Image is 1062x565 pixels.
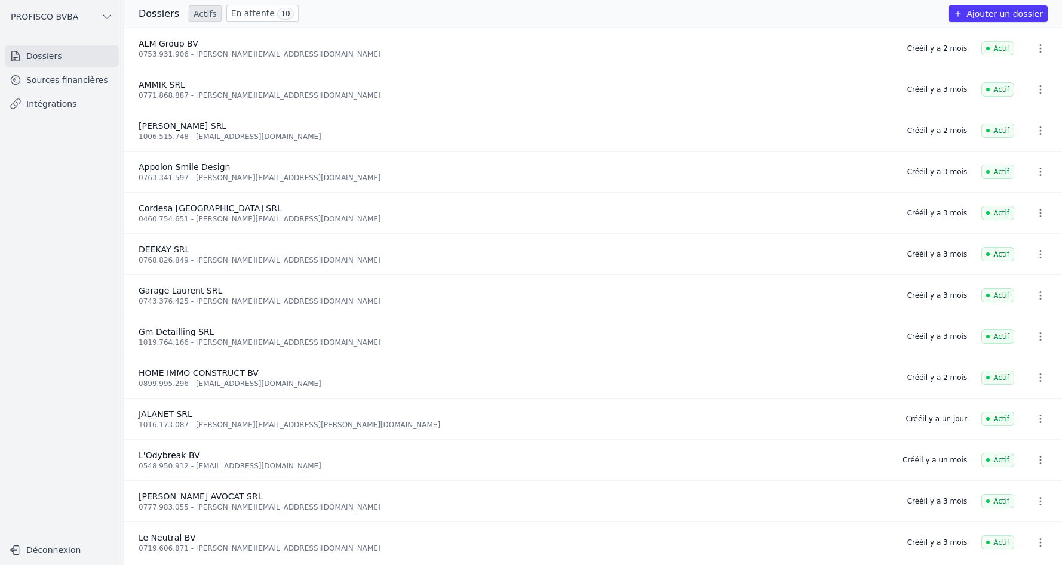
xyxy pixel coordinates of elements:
button: Déconnexion [5,541,119,560]
h3: Dossiers [139,7,179,21]
div: Créé il y a 3 mois [907,208,967,218]
button: PROFISCO BVBA [5,7,119,26]
span: Actif [981,329,1014,344]
span: HOME IMMO CONSTRUCT BV [139,368,259,378]
div: 0768.826.849 - [PERSON_NAME][EMAIL_ADDRESS][DOMAIN_NAME] [139,255,893,265]
span: [PERSON_NAME] AVOCAT SRL [139,492,262,501]
span: Actif [981,247,1014,261]
a: Sources financières [5,69,119,91]
span: Appolon Smile Design [139,162,230,172]
span: ALM Group BV [139,39,198,48]
span: Actif [981,371,1014,385]
div: Créé il y a 3 mois [907,291,967,300]
div: 0548.950.912 - [EMAIL_ADDRESS][DOMAIN_NAME] [139,461,888,471]
div: 1016.173.087 - [PERSON_NAME][EMAIL_ADDRESS][PERSON_NAME][DOMAIN_NAME] [139,420,892,430]
div: Créé il y a 3 mois [907,332,967,341]
div: Créé il y a un mois [903,455,967,465]
div: 0899.995.296 - [EMAIL_ADDRESS][DOMAIN_NAME] [139,379,893,388]
span: Garage Laurent SRL [139,286,222,295]
div: Créé il y a 3 mois [907,85,967,94]
a: Actifs [189,5,222,22]
span: PROFISCO BVBA [11,11,78,23]
span: Actif [981,41,1014,55]
div: Créé il y a 3 mois [907,538,967,547]
span: Actif [981,494,1014,508]
div: Créé il y a 3 mois [907,167,967,177]
span: 10 [277,8,293,20]
span: Cordesa [GEOGRAPHIC_DATA] SRL [139,203,282,213]
span: Actif [981,453,1014,467]
a: En attente 10 [226,5,299,22]
a: Intégrations [5,93,119,115]
span: Actif [981,206,1014,220]
div: 0460.754.651 - [PERSON_NAME][EMAIL_ADDRESS][DOMAIN_NAME] [139,214,893,224]
span: Actif [981,535,1014,549]
a: Dossiers [5,45,119,67]
div: 0771.868.887 - [PERSON_NAME][EMAIL_ADDRESS][DOMAIN_NAME] [139,91,893,100]
div: Créé il y a 2 mois [907,44,967,53]
div: 1006.515.748 - [EMAIL_ADDRESS][DOMAIN_NAME] [139,132,893,141]
div: 0719.606.871 - [PERSON_NAME][EMAIL_ADDRESS][DOMAIN_NAME] [139,544,893,553]
span: L'Odybreak BV [139,450,200,460]
button: Ajouter un dossier [949,5,1048,22]
span: Actif [981,288,1014,302]
span: [PERSON_NAME] SRL [139,121,226,131]
span: Actif [981,412,1014,426]
div: Créé il y a 3 mois [907,496,967,506]
div: Créé il y a un jour [906,414,968,424]
span: DEEKAY SRL [139,245,189,254]
div: 0743.376.425 - [PERSON_NAME][EMAIL_ADDRESS][DOMAIN_NAME] [139,297,893,306]
span: Actif [981,165,1014,179]
div: 0763.341.597 - [PERSON_NAME][EMAIL_ADDRESS][DOMAIN_NAME] [139,173,893,183]
div: Créé il y a 3 mois [907,249,967,259]
div: Créé il y a 2 mois [907,373,967,382]
div: 0777.983.055 - [PERSON_NAME][EMAIL_ADDRESS][DOMAIN_NAME] [139,502,893,512]
div: Créé il y a 2 mois [907,126,967,135]
span: Actif [981,124,1014,138]
div: 1019.764.166 - [PERSON_NAME][EMAIL_ADDRESS][DOMAIN_NAME] [139,338,893,347]
span: Actif [981,82,1014,97]
span: JALANET SRL [139,409,192,419]
span: Gm Detailling SRL [139,327,214,336]
span: AMMIK SRL [139,80,185,89]
span: Le Neutral BV [139,533,196,542]
div: 0753.931.906 - [PERSON_NAME][EMAIL_ADDRESS][DOMAIN_NAME] [139,50,893,59]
